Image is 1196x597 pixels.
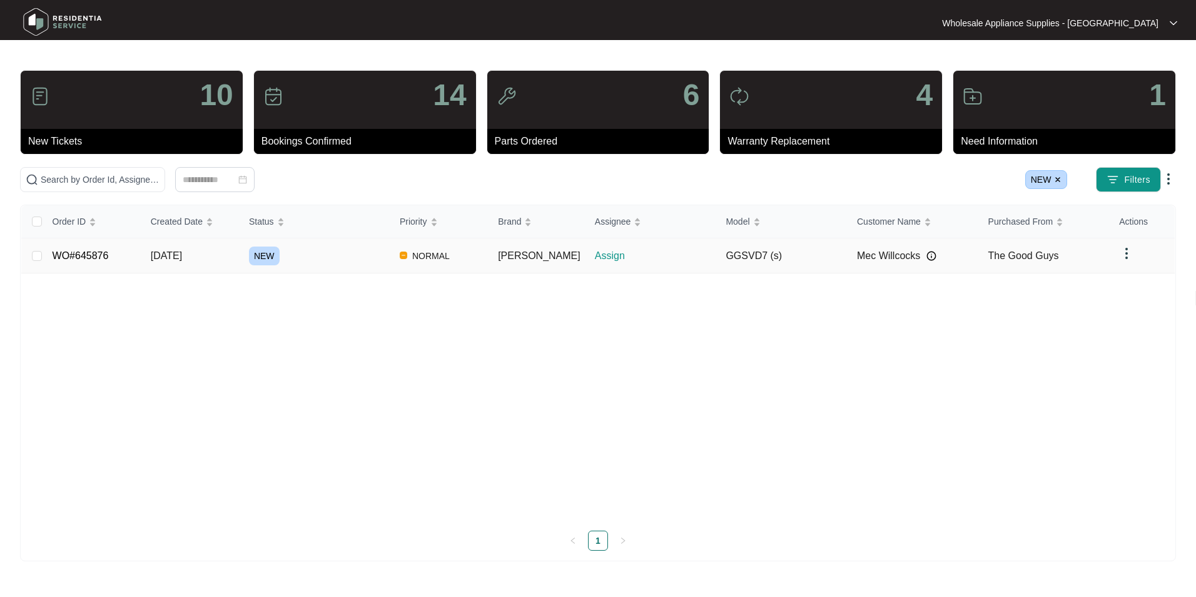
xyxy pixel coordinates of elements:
[1054,176,1062,183] img: close icon
[988,215,1053,228] span: Purchased From
[726,215,749,228] span: Model
[916,80,933,110] p: 4
[19,3,106,41] img: residentia service logo
[400,215,427,228] span: Priority
[488,205,585,238] th: Brand
[1124,173,1150,186] span: Filters
[683,80,700,110] p: 6
[857,215,921,228] span: Customer Name
[988,250,1059,261] span: The Good Guys
[1109,205,1175,238] th: Actions
[585,205,716,238] th: Assignee
[857,248,920,263] span: Mec Willcocks
[1025,170,1068,189] span: NEW
[588,531,608,551] li: 1
[729,86,749,106] img: icon
[563,531,583,551] button: left
[400,252,407,259] img: Vercel Logo
[942,17,1158,29] p: Wholesale Appliance Supplies - [GEOGRAPHIC_DATA]
[847,205,978,238] th: Customer Name
[498,250,580,261] span: [PERSON_NAME]
[200,80,233,110] p: 10
[28,134,243,149] p: New Tickets
[390,205,488,238] th: Priority
[26,173,38,186] img: search-icon
[30,86,50,106] img: icon
[716,205,847,238] th: Model
[151,215,203,228] span: Created Date
[595,248,716,263] p: Assign
[43,205,141,238] th: Order ID
[589,531,607,550] a: 1
[1149,80,1166,110] p: 1
[963,86,983,106] img: icon
[498,215,521,228] span: Brand
[263,86,283,106] img: icon
[1161,171,1176,186] img: dropdown arrow
[1096,167,1161,192] button: filter iconFilters
[433,80,466,110] p: 14
[249,215,274,228] span: Status
[239,205,390,238] th: Status
[141,205,239,238] th: Created Date
[716,238,847,273] td: GGSVD7 (s)
[495,134,709,149] p: Parts Ordered
[249,247,280,265] span: NEW
[978,205,1110,238] th: Purchased From
[1170,20,1177,26] img: dropdown arrow
[41,173,160,186] input: Search by Order Id, Assignee Name, Customer Name, Brand and Model
[53,250,109,261] a: WO#645876
[151,250,182,261] span: [DATE]
[497,86,517,106] img: icon
[407,248,455,263] span: NORMAL
[1119,246,1134,261] img: dropdown arrow
[261,134,476,149] p: Bookings Confirmed
[1107,173,1119,186] img: filter icon
[926,251,936,261] img: Info icon
[727,134,942,149] p: Warranty Replacement
[53,215,86,228] span: Order ID
[613,531,633,551] button: right
[961,134,1175,149] p: Need Information
[595,215,631,228] span: Assignee
[563,531,583,551] li: Previous Page
[613,531,633,551] li: Next Page
[569,537,577,544] span: left
[619,537,627,544] span: right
